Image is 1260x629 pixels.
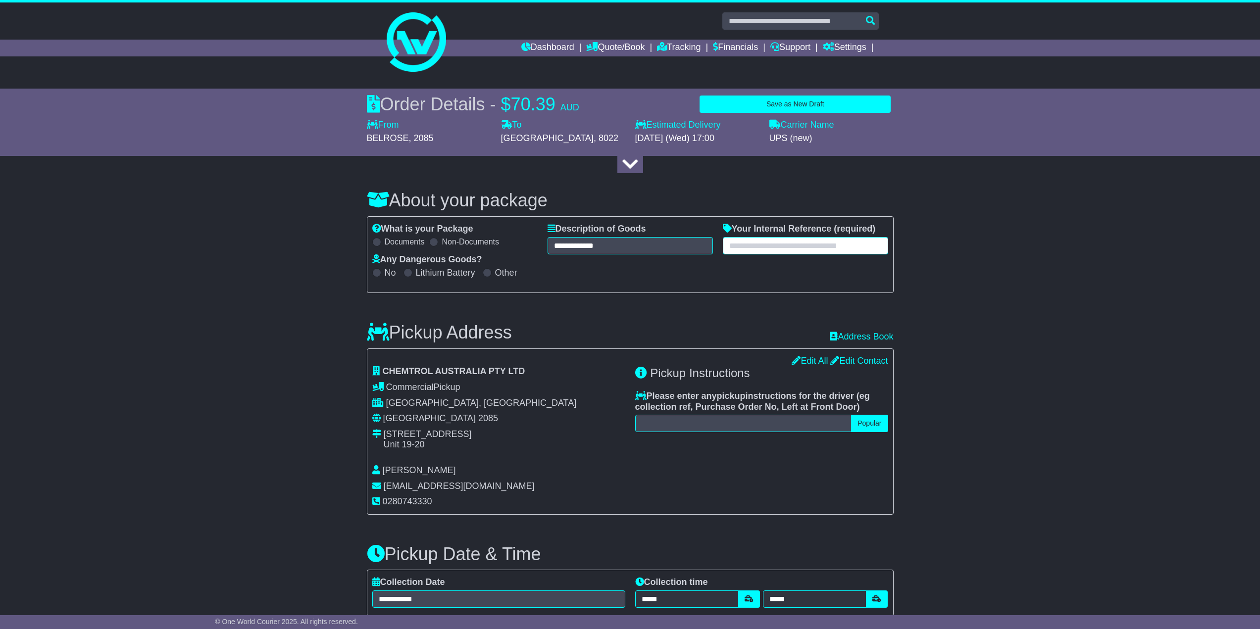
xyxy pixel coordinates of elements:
[384,481,535,491] span: [EMAIL_ADDRESS][DOMAIN_NAME]
[700,96,891,113] button: Save as New Draft
[594,133,618,143] span: , 8022
[560,102,579,112] span: AUD
[521,40,574,56] a: Dashboard
[830,332,893,342] a: Address Book
[635,120,759,131] label: Estimated Delivery
[372,224,473,235] label: What is your Package
[713,40,758,56] a: Financials
[383,366,525,376] span: CHEMTROL AUSTRALIA PTY LTD
[442,237,499,246] label: Non-Documents
[586,40,645,56] a: Quote/Book
[769,133,894,144] div: UPS (new)
[367,94,579,115] div: Order Details -
[495,268,517,279] label: Other
[383,496,432,506] span: 0280743330
[635,391,870,412] span: eg collection ref, Purchase Order No, Left at Front Door
[501,94,511,114] span: $
[385,268,396,279] label: No
[635,391,888,412] label: Please enter any instructions for the driver ( )
[372,254,482,265] label: Any Dangerous Goods?
[409,133,434,143] span: , 2085
[367,120,399,131] label: From
[792,356,828,366] a: Edit All
[383,465,456,475] span: [PERSON_NAME]
[851,415,888,432] button: Popular
[367,133,409,143] span: BELROSE
[386,382,434,392] span: Commercial
[215,618,358,626] span: © One World Courier 2025. All rights reserved.
[769,120,834,131] label: Carrier Name
[478,413,498,423] span: 2085
[384,439,472,450] div: Unit 19-20
[635,577,708,588] label: Collection time
[372,577,445,588] label: Collection Date
[385,237,425,246] label: Documents
[372,382,625,393] div: Pickup
[511,94,555,114] span: 70.39
[416,268,475,279] label: Lithium Battery
[367,544,894,564] h3: Pickup Date & Time
[384,429,472,440] div: [STREET_ADDRESS]
[548,224,646,235] label: Description of Goods
[501,133,594,143] span: [GEOGRAPHIC_DATA]
[635,133,759,144] div: [DATE] (Wed) 17:00
[657,40,701,56] a: Tracking
[723,224,876,235] label: Your Internal Reference (required)
[386,398,577,408] span: [GEOGRAPHIC_DATA], [GEOGRAPHIC_DATA]
[823,40,866,56] a: Settings
[501,120,522,131] label: To
[367,323,512,342] h3: Pickup Address
[770,40,810,56] a: Support
[650,366,750,380] span: Pickup Instructions
[367,191,894,210] h3: About your package
[717,391,746,401] span: pickup
[383,413,476,423] span: [GEOGRAPHIC_DATA]
[830,356,888,366] a: Edit Contact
